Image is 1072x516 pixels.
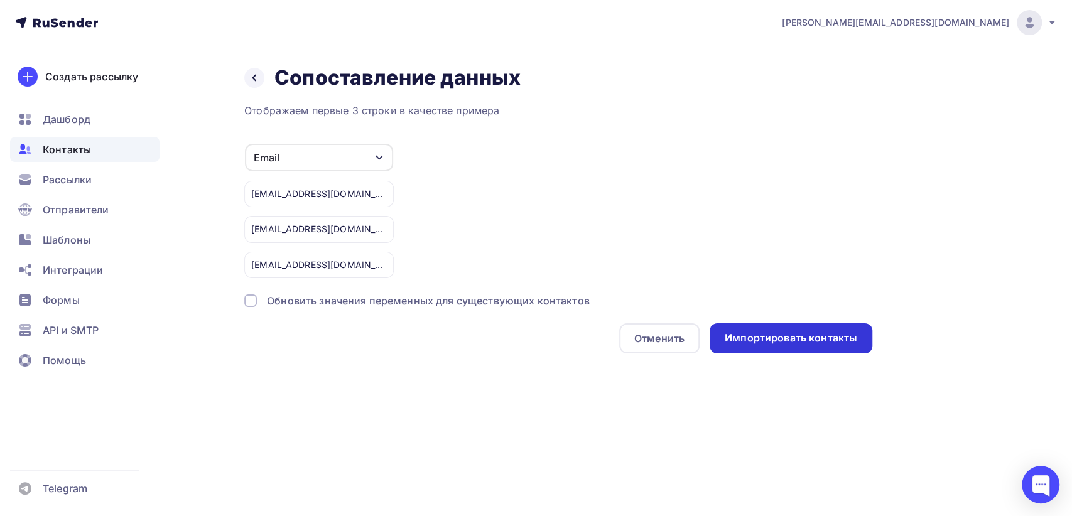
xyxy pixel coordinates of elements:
span: Дашборд [43,112,90,127]
a: Формы [10,288,160,313]
a: Рассылки [10,167,160,192]
span: [PERSON_NAME][EMAIL_ADDRESS][DOMAIN_NAME] [782,16,1009,29]
button: Email [244,143,394,172]
div: Отменить [634,331,685,346]
div: [EMAIL_ADDRESS][DOMAIN_NAME] [244,216,394,242]
span: Рассылки [43,172,92,187]
span: Telegram [43,481,87,496]
span: API и SMTP [43,323,99,338]
div: Обновить значения переменных для существующих контактов [267,293,590,308]
span: Формы [43,293,80,308]
div: Email [254,150,279,165]
a: Контакты [10,137,160,162]
span: Шаблоны [43,232,90,247]
a: Отправители [10,197,160,222]
span: Помощь [43,353,86,368]
h2: Сопоставление данных [274,65,521,90]
span: Контакты [43,142,91,157]
div: [EMAIL_ADDRESS][DOMAIN_NAME] [244,181,394,207]
span: Отправители [43,202,109,217]
a: Дашборд [10,107,160,132]
a: [PERSON_NAME][EMAIL_ADDRESS][DOMAIN_NAME] [782,10,1057,35]
a: Шаблоны [10,227,160,252]
div: Создать рассылку [45,69,138,84]
span: Интеграции [43,262,103,277]
div: [EMAIL_ADDRESS][DOMAIN_NAME] [244,252,394,278]
div: Отображаем первые 3 строки в качестве примера [244,103,872,118]
div: Импортировать контакты [725,331,857,345]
